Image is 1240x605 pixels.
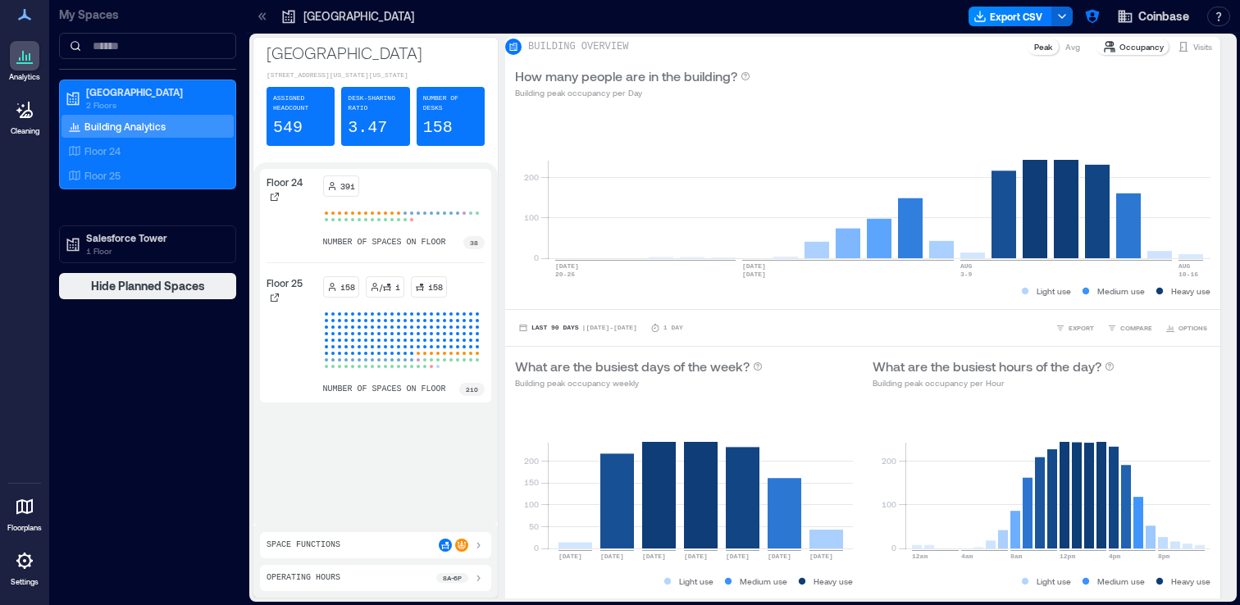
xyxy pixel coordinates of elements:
p: Building peak occupancy per Hour [873,376,1115,389]
p: [GEOGRAPHIC_DATA] [303,8,414,25]
p: 210 [466,384,478,394]
text: [DATE] [742,262,766,270]
p: My Spaces [59,7,236,23]
p: Visits [1193,40,1212,53]
p: Floorplans [7,523,42,533]
p: Assigned Headcount [273,93,328,113]
p: Floor 25 [84,169,121,182]
p: Salesforce Tower [86,231,224,244]
text: 10-16 [1178,271,1198,278]
p: Heavy use [1171,575,1210,588]
text: AUG [1178,262,1191,270]
button: Last 90 Days |[DATE]-[DATE] [515,320,641,336]
text: [DATE] [742,271,766,278]
text: 12pm [1060,553,1075,560]
p: Heavy use [814,575,853,588]
button: EXPORT [1052,320,1097,336]
button: Hide Planned Spaces [59,273,236,299]
p: 3.47 [348,116,387,139]
text: 20-26 [555,271,575,278]
tspan: 100 [882,499,896,509]
p: [GEOGRAPHIC_DATA] [86,85,224,98]
p: 391 [340,180,355,193]
p: [GEOGRAPHIC_DATA] [267,41,485,64]
button: OPTIONS [1162,320,1210,336]
p: What are the busiest hours of the day? [873,357,1101,376]
p: Building Analytics [84,120,166,133]
p: Operating Hours [267,571,340,585]
p: Peak [1034,40,1052,53]
text: 12am [912,553,928,560]
text: [DATE] [555,262,579,270]
p: number of spaces on floor [323,236,446,249]
text: [DATE] [558,553,582,560]
tspan: 200 [524,172,539,182]
p: Medium use [740,575,787,588]
tspan: 100 [524,212,539,222]
p: Light use [679,575,713,588]
p: 549 [273,116,303,139]
span: OPTIONS [1178,323,1207,333]
p: number of spaces on floor [323,383,446,396]
p: Medium use [1097,284,1145,298]
p: Light use [1037,575,1071,588]
tspan: 0 [891,543,896,553]
p: 158 [423,116,453,139]
tspan: 50 [529,521,539,531]
button: Coinbase [1112,3,1194,30]
button: COMPARE [1104,320,1156,336]
a: Cleaning [4,90,45,141]
p: 2 Floors [86,98,224,111]
p: Floor 24 [84,144,121,157]
tspan: 200 [882,456,896,466]
p: How many people are in the building? [515,66,737,86]
a: Analytics [4,36,45,87]
text: 4pm [1109,553,1121,560]
p: Space Functions [267,539,340,552]
span: Coinbase [1138,8,1189,25]
text: [DATE] [600,553,624,560]
span: EXPORT [1069,323,1094,333]
p: [STREET_ADDRESS][US_STATE][US_STATE] [267,71,485,80]
tspan: 0 [534,252,539,262]
p: Floor 24 [267,175,303,189]
text: 4am [961,553,973,560]
p: What are the busiest days of the week? [515,357,750,376]
p: Settings [11,577,39,587]
p: Occupancy [1119,40,1164,53]
p: 38 [470,238,478,248]
p: 1 Day [663,323,683,333]
p: Cleaning [11,126,39,136]
p: Avg [1065,40,1080,53]
text: [DATE] [642,553,666,560]
button: Export CSV [969,7,1052,26]
p: Building peak occupancy per Day [515,86,750,99]
p: Floor 25 [267,276,303,289]
text: AUG [960,262,973,270]
tspan: 100 [524,499,539,509]
p: BUILDING OVERVIEW [528,40,628,53]
p: Building peak occupancy weekly [515,376,763,389]
tspan: 150 [524,477,539,487]
text: 3-9 [960,271,973,278]
text: [DATE] [809,553,833,560]
tspan: 0 [534,543,539,553]
span: Hide Planned Spaces [91,278,205,294]
text: [DATE] [726,553,750,560]
text: 8pm [1158,553,1170,560]
p: 1 [395,280,400,293]
p: Desk-sharing ratio [348,93,403,113]
text: [DATE] [768,553,791,560]
p: Heavy use [1171,284,1210,298]
p: Analytics [9,72,40,82]
p: Light use [1037,284,1071,298]
tspan: 200 [524,456,539,466]
p: 1 Floor [86,244,224,257]
p: Number of Desks [423,93,478,113]
p: 158 [340,280,355,293]
text: 8am [1010,553,1023,560]
p: Medium use [1097,575,1145,588]
p: / [380,280,382,293]
span: COMPARE [1120,323,1152,333]
p: 158 [428,280,443,293]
